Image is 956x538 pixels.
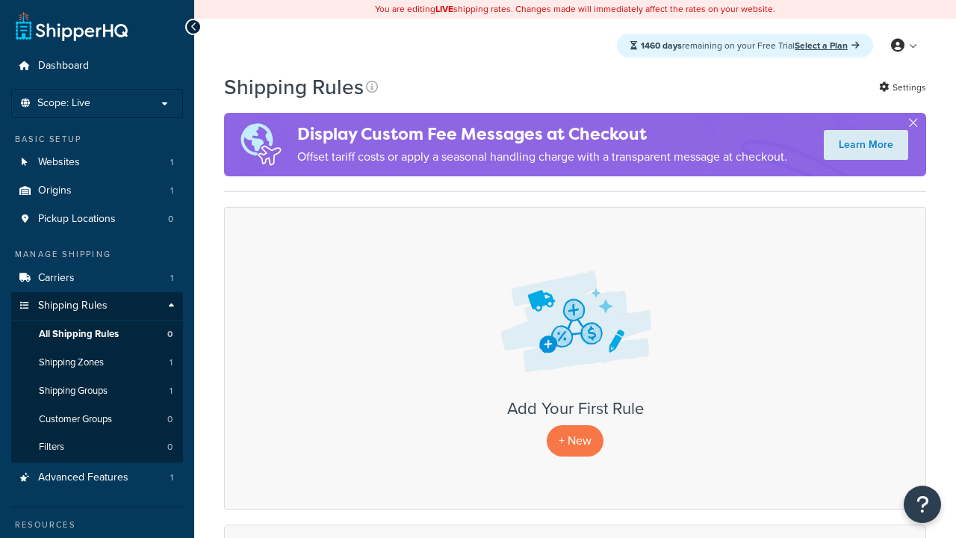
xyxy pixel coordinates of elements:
[11,149,183,176] a: Websites 1
[11,149,183,176] li: Websites
[11,248,183,261] div: Manage Shipping
[11,464,183,492] a: Advanced Features 1
[904,486,941,523] button: Open Resource Center
[435,2,453,16] b: LIVE
[11,177,183,205] li: Origins
[11,205,183,233] li: Pickup Locations
[170,156,173,169] span: 1
[11,406,183,433] li: Customer Groups
[11,292,183,320] a: Shipping Rules
[16,11,128,41] a: ShipperHQ Home
[39,385,108,398] span: Shipping Groups
[11,133,183,146] div: Basic Setup
[11,433,183,461] a: Filters 0
[170,185,173,197] span: 1
[879,77,926,98] a: Settings
[297,122,787,146] h4: Display Custom Fee Messages at Checkout
[37,97,90,110] span: Scope: Live
[38,185,72,197] span: Origins
[170,356,173,369] span: 1
[167,441,173,454] span: 0
[11,377,183,405] a: Shipping Groups 1
[641,39,682,52] strong: 1460 days
[297,146,787,167] p: Offset tariff costs or apply a seasonal handling charge with a transparent message at checkout.
[11,52,183,80] a: Dashboard
[240,400,910,418] h3: Add Your First Rule
[824,130,908,160] a: Learn More
[167,413,173,426] span: 0
[11,177,183,205] a: Origins 1
[38,272,75,285] span: Carriers
[38,300,108,312] span: Shipping Rules
[11,519,183,531] div: Resources
[11,349,183,377] a: Shipping Zones 1
[167,328,173,341] span: 0
[38,471,128,484] span: Advanced Features
[11,265,183,292] a: Carriers 1
[170,272,173,285] span: 1
[38,213,116,226] span: Pickup Locations
[547,425,603,456] p: + New
[170,385,173,398] span: 1
[11,321,183,348] a: All Shipping Rules 0
[11,205,183,233] a: Pickup Locations 0
[11,265,183,292] li: Carriers
[11,464,183,492] li: Advanced Features
[39,441,64,454] span: Filters
[39,413,112,426] span: Customer Groups
[11,349,183,377] li: Shipping Zones
[11,321,183,348] li: All Shipping Rules
[11,377,183,405] li: Shipping Groups
[38,156,80,169] span: Websites
[224,72,364,102] h1: Shipping Rules
[11,292,183,463] li: Shipping Rules
[11,433,183,461] li: Filters
[11,406,183,433] a: Customer Groups 0
[39,328,119,341] span: All Shipping Rules
[38,60,89,72] span: Dashboard
[224,113,297,176] img: duties-banner-06bc72dcb5fe05cb3f9472aba00be2ae8eb53ab6f0d8bb03d382ba314ac3c341.png
[39,356,104,369] span: Shipping Zones
[795,39,860,52] a: Select a Plan
[170,471,173,484] span: 1
[168,213,173,226] span: 0
[617,34,873,58] div: remaining on your Free Trial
